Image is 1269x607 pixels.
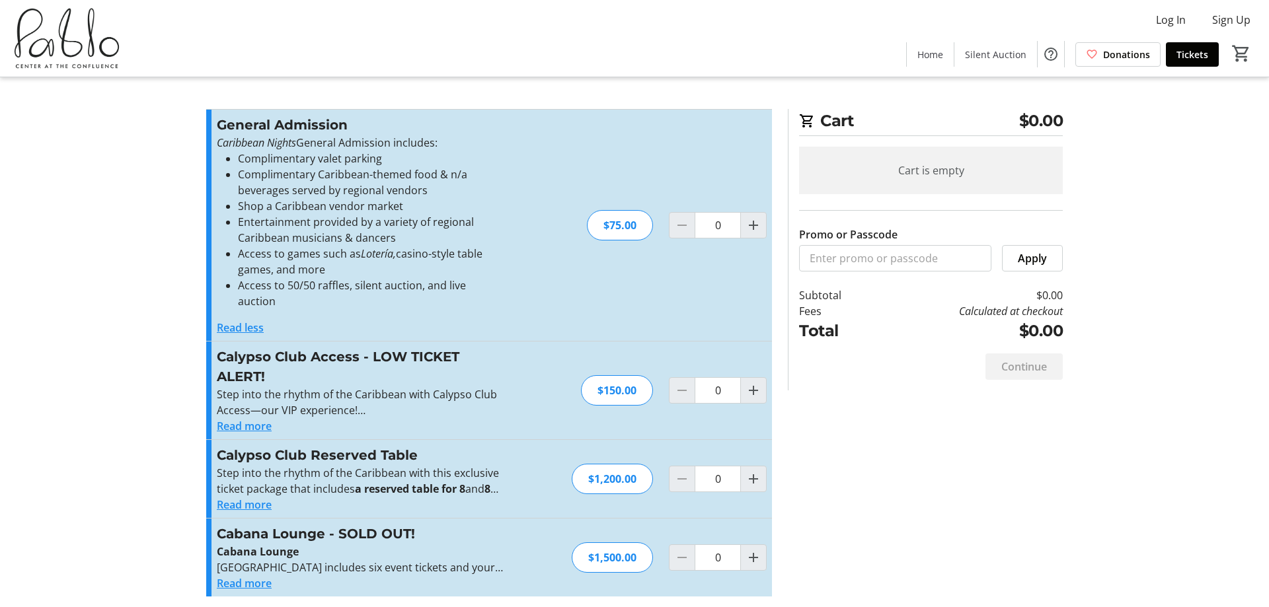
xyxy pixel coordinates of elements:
[1002,245,1063,271] button: Apply
[217,575,272,591] button: Read more
[217,135,296,150] em: Caribbean Nights
[1019,109,1063,133] span: $0.00
[799,109,1063,136] h2: Cart
[217,135,506,151] p: General Admission includes:
[741,545,766,570] button: Increment by one
[1075,42,1161,67] a: Donations
[238,214,506,246] li: Entertainment provided by a variety of regional Caribbean musicians & dancers
[572,464,653,494] div: $1,200.00
[917,48,943,61] span: Home
[355,482,465,496] strong: a reserved table for 8
[238,277,506,309] li: Access to 50/50 raffles, silent auction, and live auction
[238,198,506,214] li: Shop a Caribbean vendor market
[1212,12,1250,28] span: Sign Up
[741,213,766,238] button: Increment by one
[695,377,741,404] input: Calypso Club Access - LOW TICKET ALERT! Quantity
[8,5,126,71] img: Pablo Center's Logo
[1038,41,1064,67] button: Help
[217,320,264,336] button: Read less
[954,42,1037,67] a: Silent Auction
[695,466,741,492] input: Calypso Club Reserved Table Quantity
[572,542,653,573] div: $1,500.00
[238,151,506,166] li: Complimentary valet parking
[799,245,991,271] input: Enter promo or passcode
[217,445,506,465] h3: Calypso Club Reserved Table
[217,497,272,513] button: Read more
[799,319,876,343] td: Total
[799,287,876,303] td: Subtotal
[965,48,1026,61] span: Silent Auction
[876,287,1063,303] td: $0.00
[741,466,766,491] button: Increment by one
[217,386,506,418] p: Step into the rhythm of the Caribbean with Calypso Club Access—our VIP experience!
[799,303,876,319] td: Fees
[1229,42,1253,65] button: Cart
[695,212,741,238] input: General Admission Quantity
[907,42,954,67] a: Home
[799,147,1063,194] div: Cart is empty
[581,375,653,406] div: $150.00
[238,246,506,277] li: Access to games such as casino-style table games, and more
[217,465,506,497] p: Step into the rhythm of the Caribbean with this exclusive ticket package that includes and —our u...
[217,115,506,135] h3: General Admission
[217,524,506,544] h3: Cabana Lounge - SOLD OUT!
[1156,12,1186,28] span: Log In
[741,378,766,403] button: Increment by one
[1103,48,1150,61] span: Donations
[1166,42,1219,67] a: Tickets
[361,246,396,261] em: Lotería,
[217,544,299,559] strong: Cabana Lounge
[1145,9,1196,30] button: Log In
[1018,250,1047,266] span: Apply
[876,319,1063,343] td: $0.00
[587,210,653,240] div: $75.00
[217,418,272,434] button: Read more
[695,544,741,571] input: Cabana Lounge - SOLD OUT! Quantity
[1176,48,1208,61] span: Tickets
[238,166,506,198] li: Complimentary Caribbean-themed food & n/a beverages served by regional vendors
[799,227,898,242] label: Promo or Passcode
[876,303,1063,319] td: Calculated at checkout
[1202,9,1261,30] button: Sign Up
[217,347,506,386] h3: Calypso Club Access - LOW TICKET ALERT!
[217,559,506,575] p: [GEOGRAPHIC_DATA] includes six event tickets and your own private cabana-style seating area.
